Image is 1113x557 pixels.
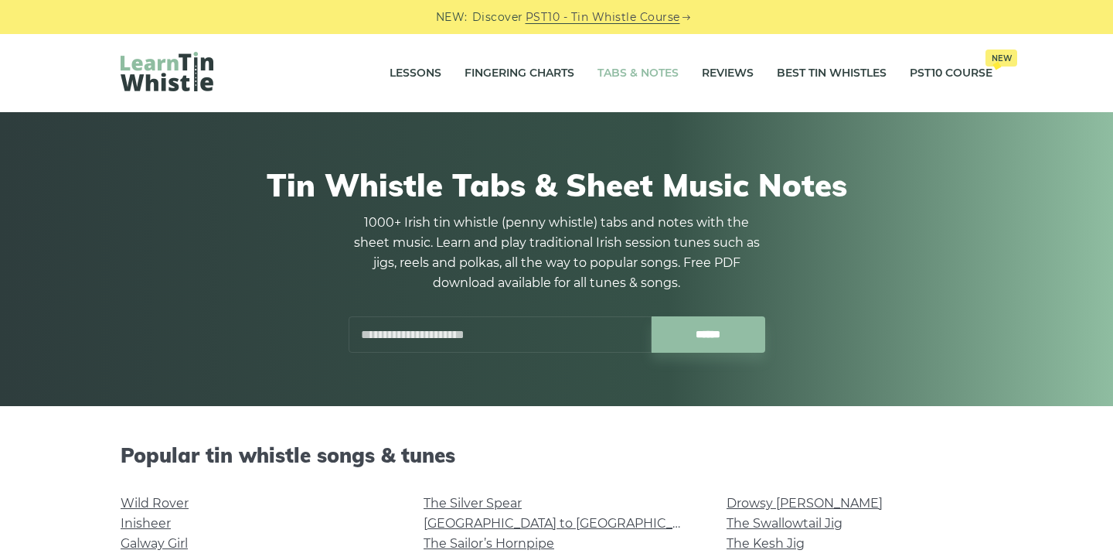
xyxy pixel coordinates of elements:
a: Reviews [702,54,754,93]
span: New [985,50,1017,67]
a: Fingering Charts [465,54,574,93]
a: Inisheer [121,516,171,531]
a: The Kesh Jig [727,536,805,551]
h1: Tin Whistle Tabs & Sheet Music Notes [121,166,992,203]
a: [GEOGRAPHIC_DATA] to [GEOGRAPHIC_DATA] [424,516,709,531]
h2: Popular tin whistle songs & tunes [121,443,992,467]
a: Lessons [390,54,441,93]
a: The Swallowtail Jig [727,516,842,531]
img: LearnTinWhistle.com [121,52,213,91]
a: The Sailor’s Hornpipe [424,536,554,551]
a: The Silver Spear [424,496,522,511]
p: 1000+ Irish tin whistle (penny whistle) tabs and notes with the sheet music. Learn and play tradi... [348,213,765,293]
a: Wild Rover [121,496,189,511]
a: Best Tin Whistles [777,54,887,93]
a: PST10 CourseNew [910,54,992,93]
a: Tabs & Notes [597,54,679,93]
a: Drowsy [PERSON_NAME] [727,496,883,511]
a: Galway Girl [121,536,188,551]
